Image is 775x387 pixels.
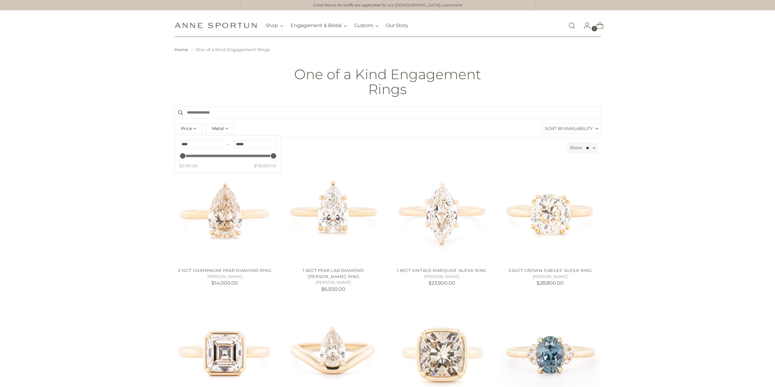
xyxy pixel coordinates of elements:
[321,286,345,292] span: $6,500.00
[391,162,492,263] a: 1.90ct Vintage Marquise 'Alexa' Ring
[542,124,601,133] label: Sort By:Availability
[428,280,455,286] span: $23,900.00
[303,268,364,279] a: 1.60ct Pear Lab Diamond '[PERSON_NAME]' Ring
[313,2,462,8] a: Great News! No tariffs are applicable for our [DEMOGRAPHIC_DATA] customers!
[174,23,257,28] a: Anne Sportun Fine Jewellery
[179,155,276,156] div: Price
[564,124,593,133] span: Availability
[222,141,234,148] span: -
[181,125,192,132] span: Price
[291,19,347,32] button: Engagement & Bridal
[283,280,384,286] h5: [PERSON_NAME]
[174,47,188,52] a: Home
[579,19,591,32] a: Go to the account page
[566,19,578,32] a: Open search modal
[178,268,271,273] a: 2.10ct Champagne Pear Diamond Ring
[386,19,408,32] a: Our Story
[591,19,604,32] a: Open cart modal
[274,67,501,97] h1: One of a Kind Engagement Rings
[174,47,601,53] nav: breadcrumbs
[354,19,379,32] button: Custom
[500,274,601,280] h5: [PERSON_NAME]
[397,268,487,273] a: 1.90ct Vintage Marquise 'Alexa' Ring
[537,280,564,286] span: $28,800.00
[179,163,198,169] div: $3,160.00
[592,26,597,31] span: 0
[211,280,238,286] span: $14,000.00
[391,274,492,280] h5: [PERSON_NAME]
[254,163,276,169] div: $78,500.00
[196,47,270,52] span: One of a Kind Engagement Rings
[174,162,275,263] a: 2.10ct Champagne Pear Diamond Ring
[500,162,601,263] a: 3.04ct Crown Jubilee 'Alexa' Ring
[266,19,284,32] button: Shop
[174,274,275,280] h5: [PERSON_NAME]
[179,140,222,149] input: Min value
[234,140,276,149] input: Max value
[212,125,224,132] span: Metal
[172,142,565,154] span: Products
[509,268,592,273] a: 3.04ct Crown Jubilee 'Alexa' Ring
[283,162,384,263] a: 1.60ct Pear Lab Diamond 'Alex' Ring
[174,107,601,119] input: Search products
[570,145,582,151] label: Show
